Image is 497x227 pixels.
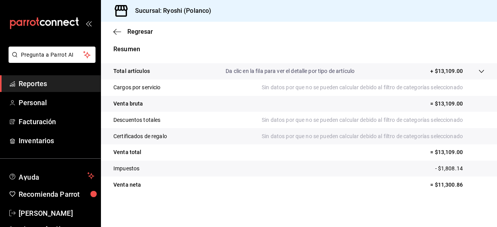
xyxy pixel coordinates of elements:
p: Venta neta [113,181,141,189]
p: Sin datos por que no se pueden calcular debido al filtro de categorías seleccionado [262,83,485,92]
p: = $13,109.00 [430,100,485,108]
p: Sin datos por que no se pueden calcular debido al filtro de categorías seleccionado [262,132,485,140]
span: Inventarios [19,135,94,146]
span: Pregunta a Parrot AI [21,51,83,59]
span: Recomienda Parrot [19,189,94,199]
p: = $11,300.86 [430,181,485,189]
p: = $13,109.00 [430,148,485,156]
p: Venta bruta [113,100,143,108]
p: + $13,109.00 [430,67,463,75]
h3: Sucursal: Ryoshi (Polanco) [129,6,211,16]
span: Reportes [19,78,94,89]
p: Certificados de regalo [113,132,167,140]
p: Sin datos por que no se pueden calcular debido al filtro de categorías seleccionado [262,116,485,124]
p: Cargos por servicio [113,83,161,92]
button: Pregunta a Parrot AI [9,47,96,63]
p: - $1,808.14 [435,165,485,173]
p: Descuentos totales [113,116,160,124]
p: Resumen [113,45,485,54]
span: Personal [19,97,94,108]
span: Ayuda [19,171,84,180]
span: [PERSON_NAME] [19,208,94,218]
span: Regresar [127,28,153,35]
p: Venta total [113,148,141,156]
p: Total artículos [113,67,150,75]
a: Pregunta a Parrot AI [5,56,96,64]
button: Regresar [113,28,153,35]
span: Facturación [19,116,94,127]
p: Impuestos [113,165,139,173]
p: Da clic en la fila para ver el detalle por tipo de artículo [226,67,355,75]
button: open_drawer_menu [85,20,92,26]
